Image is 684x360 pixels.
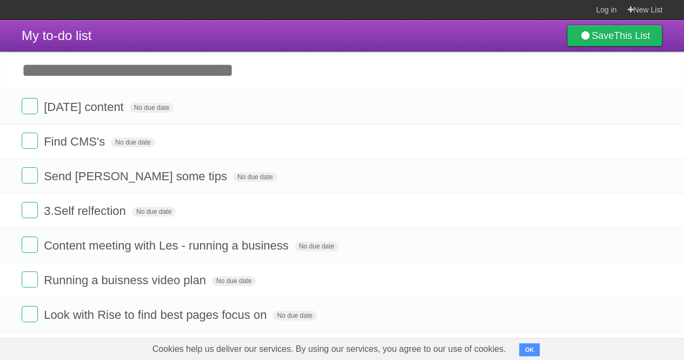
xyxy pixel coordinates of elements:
[295,241,338,251] span: No due date
[22,237,38,253] label: Done
[111,138,155,147] span: No due date
[22,167,38,184] label: Done
[132,207,176,217] span: No due date
[614,30,650,41] b: This List
[22,202,38,218] label: Done
[22,133,38,149] label: Done
[44,273,209,287] span: Running a buisness video plan
[44,308,269,322] span: Look with Rise to find best pages focus on
[212,276,256,286] span: No due date
[233,172,277,182] span: No due date
[44,100,127,114] span: [DATE] content
[22,28,91,43] span: My to-do list
[22,98,38,114] label: Done
[22,306,38,322] label: Done
[22,271,38,287] label: Done
[567,25,662,47] a: SaveThis List
[273,311,316,320] span: No due date
[44,169,230,183] span: Send [PERSON_NAME] some tips
[44,135,108,148] span: Find CMS's
[142,338,517,360] span: Cookies help us deliver our services. By using our services, you agree to our use of cookies.
[44,239,291,252] span: Content meeting with Les - running a business
[519,343,540,356] button: OK
[44,204,129,218] span: 3.Self relfection
[130,103,174,113] span: No due date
